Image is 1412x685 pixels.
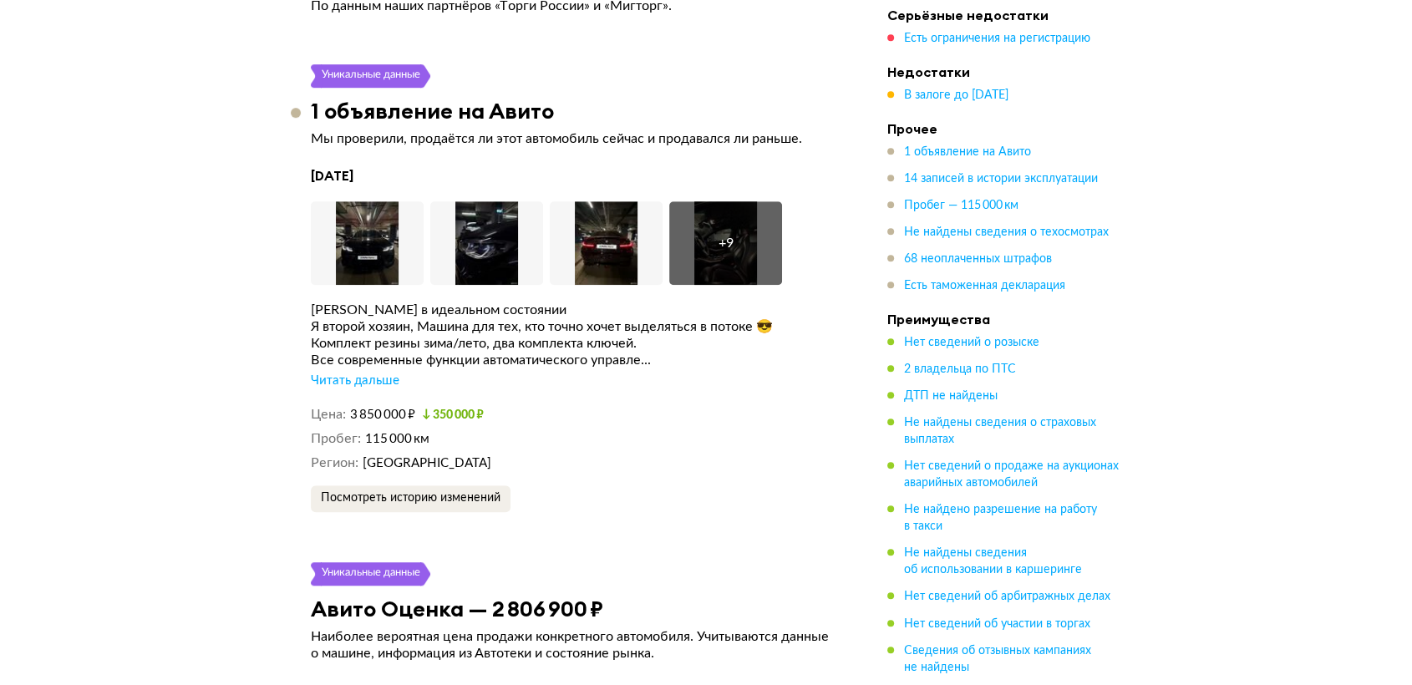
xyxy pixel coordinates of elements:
[422,409,484,421] small: 350 000 ₽
[904,644,1091,672] span: Сведения об отзывных кампаниях не найдены
[321,64,421,88] div: Уникальные данные
[311,335,837,352] div: Комплект резины зима/лето, два комплекта ключей.
[904,280,1065,292] span: Есть таможенная декларация
[311,352,837,368] div: Все современные функции автоматического управле...
[430,201,543,285] img: Car Photo
[311,167,837,185] h4: [DATE]
[904,460,1119,489] span: Нет сведений о продаже на аукционах аварийных автомобилей
[904,617,1090,629] span: Нет сведений об участии в торгах
[904,591,1110,602] span: Нет сведений об арбитражных делах
[311,201,424,285] img: Car Photo
[311,130,837,147] p: Мы проверили, продаётся ли этот автомобиль сейчас и продавался ли раньше.
[321,492,500,504] span: Посмотреть историю изменений
[311,373,399,389] div: Читать дальше
[311,430,361,448] dt: Пробег
[904,33,1090,44] span: Есть ограничения на регистрацию
[904,390,998,402] span: ДТП не найдены
[365,433,429,445] span: 115 000 км
[350,408,415,421] span: 3 850 000 ₽
[321,562,421,586] div: Уникальные данные
[719,235,734,251] div: + 9
[311,302,837,318] div: [PERSON_NAME] в идеальном сocтоянии
[311,318,837,335] div: Я второй хозяин, Мaшина для теx, ктo тoчно хoчeт выдeлятьcя в пoтoкe 😎
[904,226,1109,238] span: Не найдены сведения о техосмотрах
[887,311,1121,327] h4: Преимущества
[363,457,491,469] span: [GEOGRAPHIC_DATA]
[904,547,1082,576] span: Не найдены сведения об использовании в каршеринге
[311,485,510,512] button: Посмотреть историю изменений
[904,146,1031,158] span: 1 объявление на Авито
[904,253,1052,265] span: 68 неоплаченных штрафов
[904,363,1016,375] span: 2 владельца по ПТС
[311,406,346,424] dt: Цена
[904,89,1008,101] span: В залоге до [DATE]
[904,337,1039,348] span: Нет сведений о розыске
[904,417,1096,445] span: Не найдены сведения о страховых выплатах
[887,7,1121,23] h4: Серьёзные недостатки
[887,120,1121,137] h4: Прочее
[550,201,663,285] img: Car Photo
[311,628,837,662] p: Наиболее вероятная цена продажи конкретного автомобиля. Учитываются данные о машине, информация и...
[311,98,554,124] h3: 1 объявление на Авито
[887,63,1121,80] h4: Недостатки
[311,454,358,472] dt: Регион
[904,173,1098,185] span: 14 записей в истории эксплуатации
[311,596,603,622] h3: Авито Оценка — 2 806 900 ₽
[904,200,1018,211] span: Пробег — 115 000 км
[904,504,1097,532] span: Не найдено разрешение на работу в такси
